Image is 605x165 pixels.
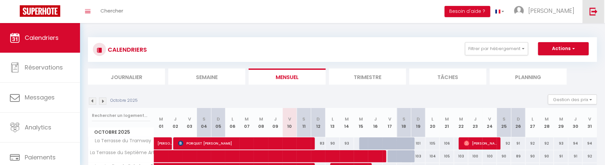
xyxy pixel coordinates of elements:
[249,69,326,85] li: Mensuel
[288,116,291,122] abbr: V
[340,137,354,150] div: 93
[88,127,154,137] span: Octobre 2025
[426,150,440,162] div: 104
[426,137,440,150] div: 105
[100,7,123,14] span: Chercher
[548,95,597,104] button: Gestion des prix
[568,108,583,137] th: 30
[482,108,497,137] th: 24
[411,150,426,162] div: 103
[188,116,191,122] abbr: V
[445,116,449,122] abbr: M
[388,116,391,122] abbr: V
[383,108,397,137] th: 17
[402,116,405,122] abbr: S
[574,116,577,122] abbr: J
[232,116,234,122] abbr: L
[316,116,320,122] abbr: D
[532,116,534,122] abbr: L
[540,150,554,162] div: 90
[168,108,182,137] th: 02
[345,116,349,122] abbr: M
[311,108,325,137] th: 12
[540,108,554,137] th: 28
[482,150,497,162] div: 100
[454,108,468,137] th: 22
[259,116,263,122] abbr: M
[217,116,220,122] abbr: D
[559,116,563,122] abbr: M
[211,108,225,137] th: 05
[178,137,310,150] span: PORQUET [PERSON_NAME]
[440,108,454,137] th: 21
[432,116,434,122] abbr: L
[540,137,554,150] div: 92
[325,108,340,137] th: 13
[368,108,382,137] th: 16
[340,108,354,137] th: 14
[545,116,549,122] abbr: M
[528,7,574,15] span: [PERSON_NAME]
[25,63,63,71] span: Réservations
[157,134,173,146] span: [PERSON_NAME]
[283,108,297,137] th: 10
[583,150,597,162] div: 92
[374,116,377,122] abbr: J
[568,150,583,162] div: 91
[526,137,540,150] div: 92
[20,5,60,17] img: Super Booking
[514,6,524,16] img: ...
[397,108,411,137] th: 18
[488,116,491,122] abbr: V
[511,108,525,137] th: 26
[225,108,239,137] th: 06
[359,116,363,122] abbr: M
[511,137,525,150] div: 91
[465,42,528,55] button: Filtrer par hébergement
[454,150,468,162] div: 103
[354,108,368,137] th: 15
[197,108,211,137] th: 04
[526,150,540,162] div: 90
[538,42,589,55] button: Actions
[25,34,59,42] span: Calendriers
[409,69,486,85] li: Tâches
[503,116,506,122] abbr: S
[459,116,463,122] abbr: M
[332,116,334,122] abbr: L
[110,97,138,104] p: Octobre 2025
[88,69,165,85] li: Journalier
[497,137,511,150] div: 92
[589,116,591,122] abbr: V
[474,116,477,122] abbr: J
[106,42,147,57] h3: CALENDRIERS
[583,137,597,150] div: 94
[468,150,482,162] div: 100
[554,108,568,137] th: 29
[411,137,426,150] div: 101
[497,108,511,137] th: 25
[445,6,490,17] button: Besoin d'aide ?
[303,116,306,122] abbr: S
[590,7,598,15] img: logout
[25,93,55,101] span: Messages
[526,108,540,137] th: 27
[554,150,568,162] div: 91
[440,137,454,150] div: 106
[274,116,277,122] abbr: J
[159,116,163,122] abbr: M
[25,123,51,131] span: Analytics
[25,153,56,161] span: Paiements
[174,116,177,122] abbr: J
[297,108,311,137] th: 11
[554,137,568,150] div: 93
[417,116,420,122] abbr: D
[411,108,426,137] th: 19
[240,108,254,137] th: 07
[464,137,497,150] span: [PERSON_NAME]
[254,108,268,137] th: 08
[154,108,168,137] th: 01
[426,108,440,137] th: 20
[517,116,520,122] abbr: D
[497,150,511,162] div: 90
